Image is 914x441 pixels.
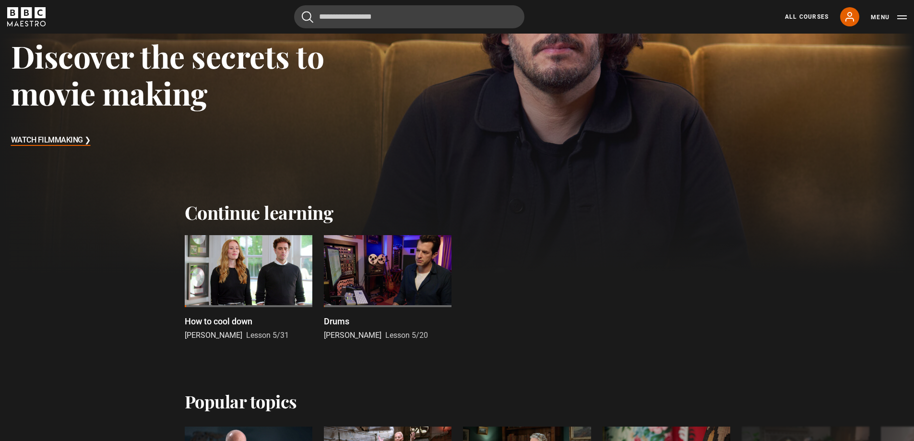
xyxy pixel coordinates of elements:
[185,331,242,340] span: [PERSON_NAME]
[7,7,46,26] svg: BBC Maestro
[785,12,829,21] a: All Courses
[185,315,252,328] p: How to cool down
[11,37,366,112] h3: Discover the secrets to movie making
[11,133,91,148] h3: Watch Filmmaking ❯
[324,235,451,341] a: Drums [PERSON_NAME] Lesson 5/20
[302,11,313,23] button: Submit the search query
[294,5,524,28] input: Search
[246,331,289,340] span: Lesson 5/31
[185,235,312,341] a: How to cool down [PERSON_NAME] Lesson 5/31
[871,12,907,22] button: Toggle navigation
[185,202,730,224] h2: Continue learning
[385,331,428,340] span: Lesson 5/20
[185,391,297,411] h2: Popular topics
[324,315,349,328] p: Drums
[324,331,381,340] span: [PERSON_NAME]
